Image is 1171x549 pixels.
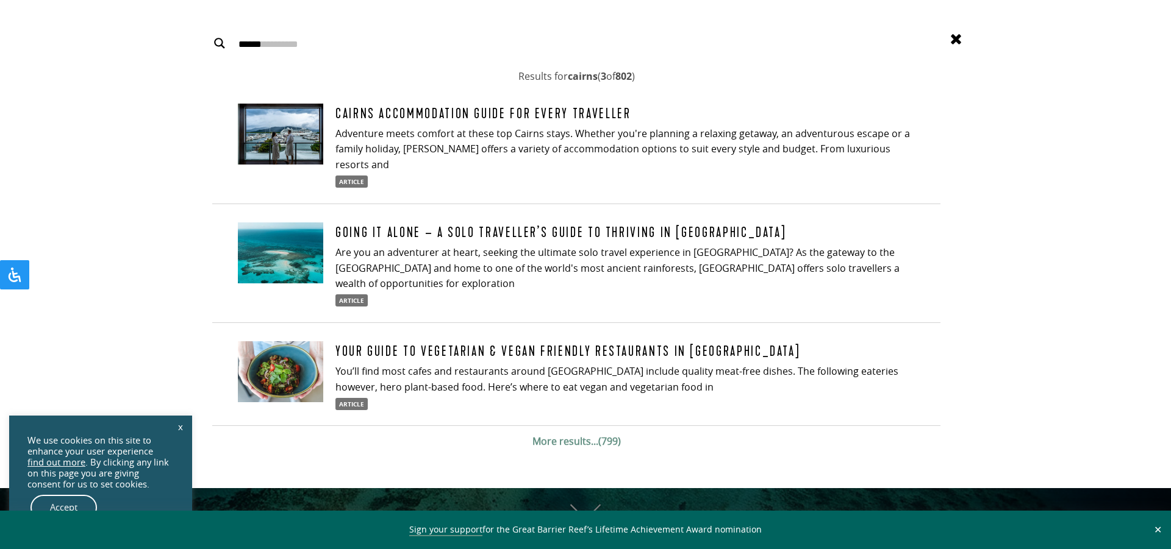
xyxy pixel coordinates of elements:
[1151,524,1165,535] button: Close
[335,245,915,292] p: Are you an adventurer at heart, seeking the ultimate solo travel experience in [GEOGRAPHIC_DATA]?...
[210,65,943,87] div: Results for ( of )
[241,31,942,55] form: Search form
[335,104,631,126] h4: Cairns Accommodation Guide for Every Traveller
[335,398,368,410] p: article
[210,428,943,455] a: More results...(799)
[27,457,85,468] a: find out more
[615,69,632,83] strong: 802
[568,69,598,83] strong: cairns
[27,435,174,490] div: We use cookies on this site to enhance your user experience . By clicking any link on this page y...
[30,495,97,520] a: Accept
[212,341,940,411] a: Your guide to vegetarian & vegan friendly restaurants in [GEOGRAPHIC_DATA] You’ll find most cafes...
[335,341,800,364] h4: Your guide to vegetarian & vegan friendly restaurants in [GEOGRAPHIC_DATA]
[601,69,606,83] strong: 3
[335,175,368,188] p: article
[335,364,915,395] p: You’ll find most cafes and restaurants around [GEOGRAPHIC_DATA] include quality meat-free dishes....
[212,222,940,308] a: Going it alone – a solo traveller’s guide to thriving in [GEOGRAPHIC_DATA] Are you an adventurer ...
[335,222,786,245] h4: Going it alone – a solo traveller’s guide to thriving in [GEOGRAPHIC_DATA]
[7,267,22,282] svg: Open Accessibility Panel
[335,126,915,174] p: Adventure meets comfort at these top Cairns stays. Whether you're planning a relaxing getaway, an...
[212,104,940,189] a: Cairns Accommodation Guide for Every Traveller Adventure meets comfort at these top Cairns stays....
[409,523,762,536] span: for the Great Barrier Reef’s Lifetime Achievement Award nomination
[238,30,940,56] input: Search input
[335,294,368,306] p: article
[172,413,189,440] a: x
[598,434,621,448] span: (799)
[409,523,482,536] a: Sign your support
[207,31,232,55] button: Search magnifier button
